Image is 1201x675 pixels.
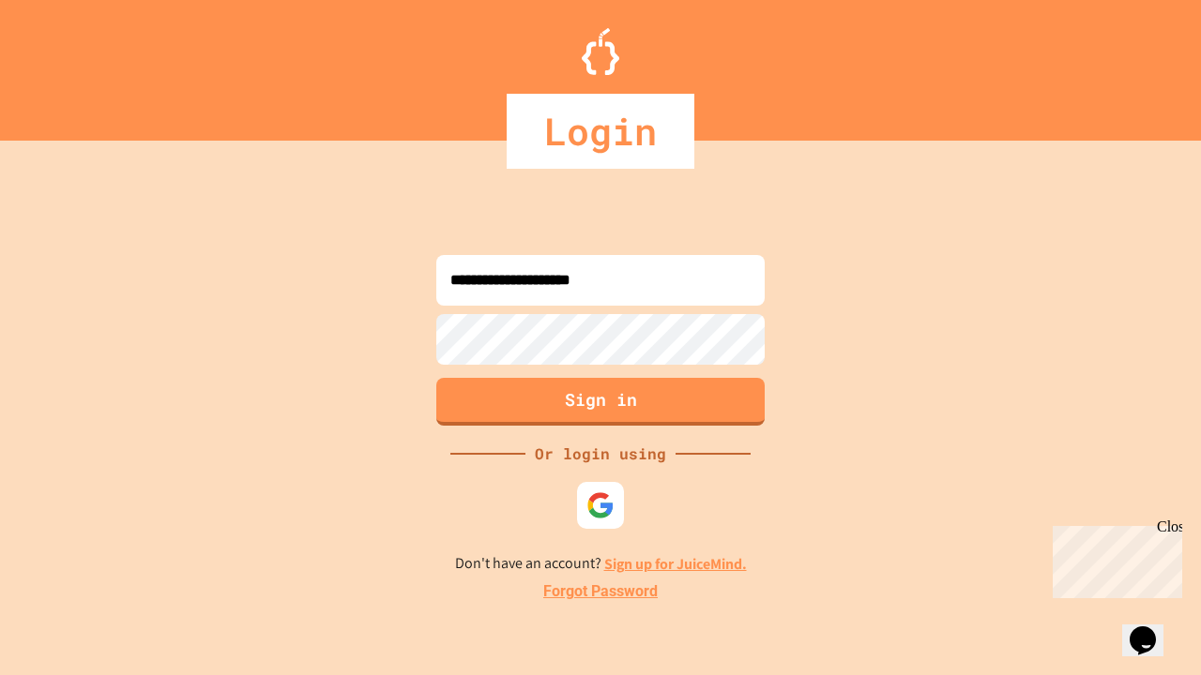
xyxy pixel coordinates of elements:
img: google-icon.svg [586,491,615,519]
img: Logo.svg [582,28,619,75]
a: Forgot Password [543,580,658,603]
a: Sign up for JuiceMind. [604,554,747,574]
p: Don't have an account? [455,552,747,576]
div: Or login using [525,442,676,465]
iframe: chat widget [1045,518,1182,598]
div: Chat with us now!Close [8,7,129,119]
iframe: chat widget [1122,600,1182,656]
button: Sign in [436,378,765,426]
div: Login [507,94,694,169]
